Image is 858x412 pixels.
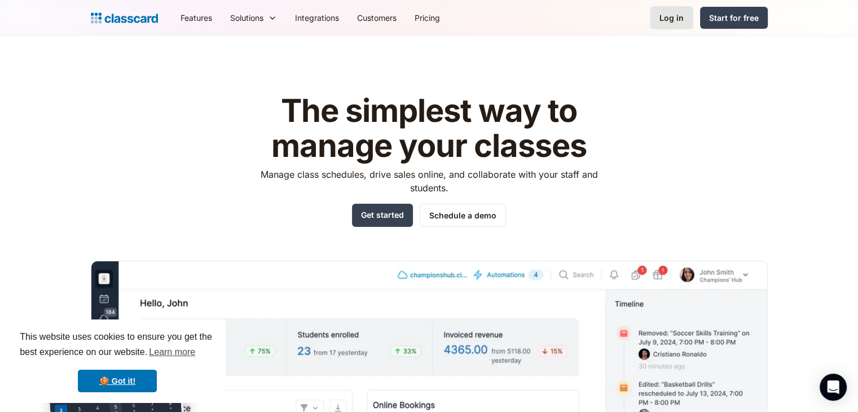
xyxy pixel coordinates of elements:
[709,12,759,24] div: Start for free
[230,12,263,24] div: Solutions
[700,7,768,29] a: Start for free
[171,5,221,30] a: Features
[147,344,197,361] a: learn more about cookies
[352,204,413,227] a: Get started
[250,168,608,195] p: Manage class schedules, drive sales online, and collaborate with your staff and students.
[820,374,847,401] div: Open Intercom Messenger
[348,5,406,30] a: Customers
[420,204,506,227] a: Schedule a demo
[20,330,215,361] span: This website uses cookies to ensure you get the best experience on our website.
[91,10,158,26] a: home
[9,319,226,403] div: cookieconsent
[286,5,348,30] a: Integrations
[650,6,693,29] a: Log in
[221,5,286,30] div: Solutions
[250,94,608,163] h1: The simplest way to manage your classes
[659,12,684,24] div: Log in
[406,5,449,30] a: Pricing
[78,370,157,392] a: dismiss cookie message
